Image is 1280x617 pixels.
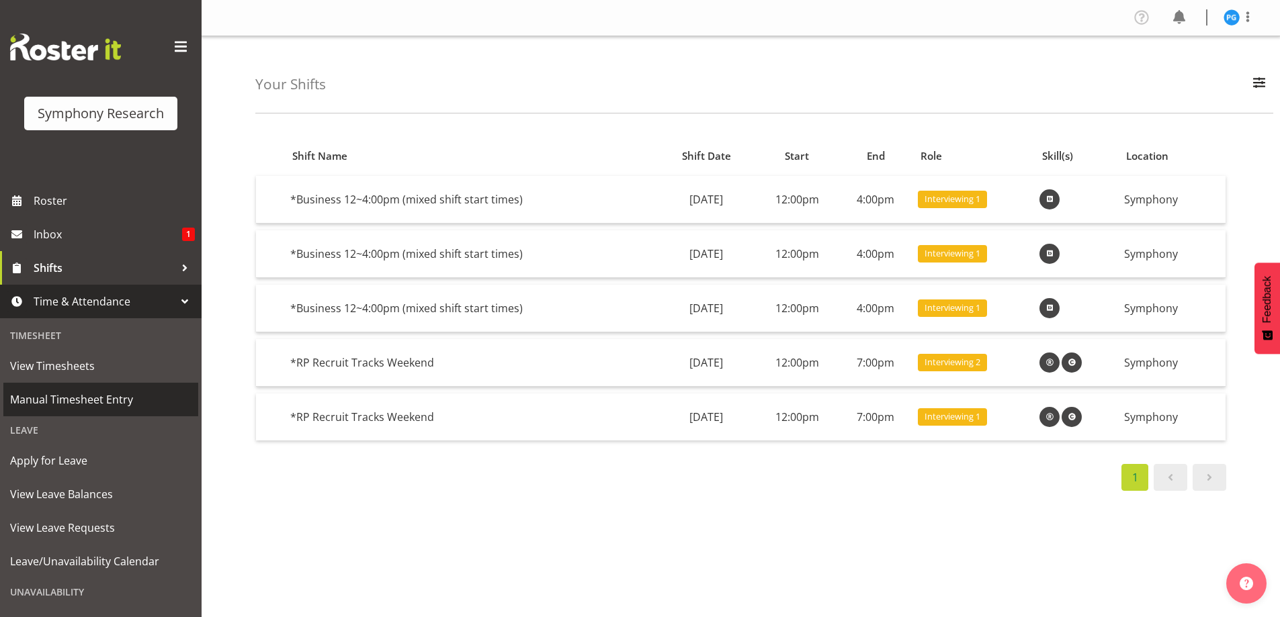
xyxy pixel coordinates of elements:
[1126,148,1168,164] span: Location
[3,416,198,444] div: Leave
[34,191,195,211] span: Roster
[925,247,980,260] span: Interviewing 1
[1119,285,1226,332] td: Symphony
[839,393,912,440] td: 7:00pm
[839,176,912,224] td: 4:00pm
[657,285,756,332] td: [DATE]
[1119,230,1226,278] td: Symphony
[755,230,839,278] td: 12:00pm
[755,176,839,224] td: 12:00pm
[925,356,980,369] span: Interviewing 2
[1245,70,1273,99] button: Filter Employees
[285,285,657,332] td: *Business 12~4:00pm (mixed shift start times)
[839,339,912,387] td: 7:00pm
[38,103,164,124] div: Symphony Research
[657,176,756,224] td: [DATE]
[1119,176,1226,224] td: Symphony
[3,349,198,383] a: View Timesheets
[182,228,195,241] span: 1
[1119,339,1226,387] td: Symphony
[657,339,756,387] td: [DATE]
[755,393,839,440] td: 12:00pm
[755,339,839,387] td: 12:00pm
[285,339,657,387] td: *RP Recruit Tracks Weekend
[1254,263,1280,354] button: Feedback - Show survey
[867,148,885,164] span: End
[921,148,942,164] span: Role
[925,410,980,423] span: Interviewing 1
[839,285,912,332] td: 4:00pm
[10,518,191,538] span: View Leave Requests
[925,193,980,205] span: Interviewing 1
[10,551,191,571] span: Leave/Unavailability Calendar
[755,285,839,332] td: 12:00pm
[657,230,756,278] td: [DATE]
[292,148,347,164] span: Shift Name
[1119,393,1226,440] td: Symphony
[255,77,326,92] h4: Your Shifts
[785,148,809,164] span: Start
[34,291,175,312] span: Time & Attendance
[3,477,198,511] a: View Leave Balances
[10,484,191,504] span: View Leave Balances
[682,148,731,164] span: Shift Date
[3,544,198,578] a: Leave/Unavailability Calendar
[1240,577,1253,590] img: help-xxl-2.png
[285,230,657,278] td: *Business 12~4:00pm (mixed shift start times)
[10,356,191,376] span: View Timesheets
[34,224,182,244] span: Inbox
[3,383,198,416] a: Manual Timesheet Entry
[285,393,657,440] td: *RP Recruit Tracks Weekend
[285,176,657,224] td: *Business 12~4:00pm (mixed shift start times)
[1261,276,1273,323] span: Feedback
[34,258,175,278] span: Shifts
[3,578,198,606] div: Unavailability
[1224,9,1240,26] img: patricia-gilmour9541.jpg
[925,301,980,314] span: Interviewing 1
[839,230,912,278] td: 4:00pm
[10,450,191,471] span: Apply for Leave
[10,34,121,60] img: Rosterit website logo
[3,322,198,349] div: Timesheet
[3,444,198,477] a: Apply for Leave
[1042,148,1073,164] span: Skill(s)
[657,393,756,440] td: [DATE]
[3,511,198,544] a: View Leave Requests
[10,389,191,410] span: Manual Timesheet Entry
